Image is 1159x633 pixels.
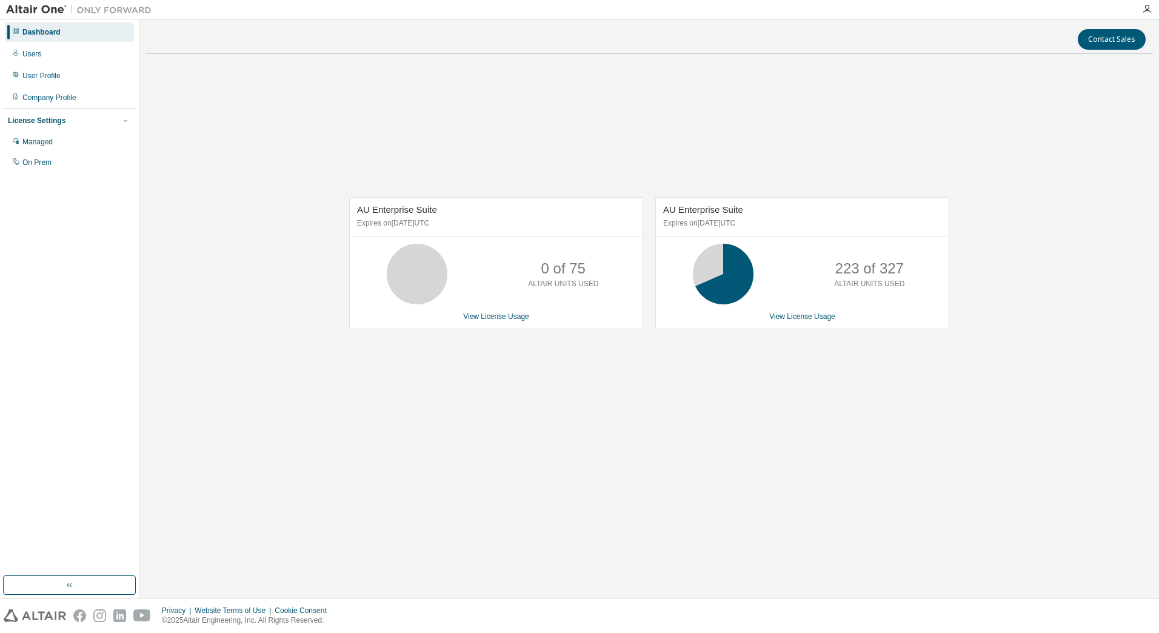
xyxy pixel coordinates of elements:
[275,606,333,615] div: Cookie Consent
[113,609,126,622] img: linkedin.svg
[4,609,66,622] img: altair_logo.svg
[22,93,76,102] div: Company Profile
[133,609,151,622] img: youtube.svg
[835,258,904,279] p: 223 of 327
[663,204,743,215] span: AU Enterprise Suite
[195,606,275,615] div: Website Terms of Use
[6,4,158,16] img: Altair One
[1078,29,1146,50] button: Contact Sales
[8,116,65,126] div: License Settings
[357,218,632,229] p: Expires on [DATE] UTC
[22,137,53,147] div: Managed
[73,609,86,622] img: facebook.svg
[22,27,61,37] div: Dashboard
[93,609,106,622] img: instagram.svg
[22,49,41,59] div: Users
[834,279,904,289] p: ALTAIR UNITS USED
[162,606,195,615] div: Privacy
[663,218,938,229] p: Expires on [DATE] UTC
[162,615,334,626] p: © 2025 Altair Engineering, Inc. All Rights Reserved.
[22,71,61,81] div: User Profile
[463,312,529,321] a: View License Usage
[528,279,598,289] p: ALTAIR UNITS USED
[541,258,586,279] p: 0 of 75
[357,204,437,215] span: AU Enterprise Suite
[769,312,835,321] a: View License Usage
[22,158,52,167] div: On Prem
